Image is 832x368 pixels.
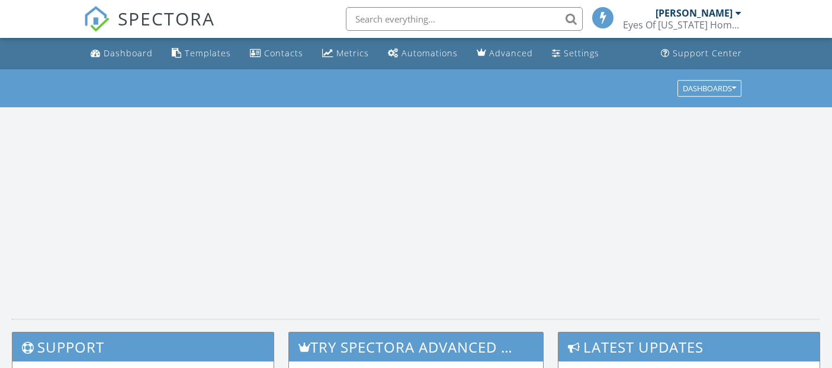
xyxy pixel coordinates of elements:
[346,7,583,31] input: Search everything...
[673,47,742,59] div: Support Center
[677,80,741,97] button: Dashboards
[317,43,374,65] a: Metrics
[104,47,153,59] div: Dashboard
[683,84,736,92] div: Dashboards
[472,43,538,65] a: Advanced
[623,19,741,31] div: Eyes Of Texas Home Inspections
[656,43,747,65] a: Support Center
[564,47,599,59] div: Settings
[264,47,303,59] div: Contacts
[401,47,458,59] div: Automations
[245,43,308,65] a: Contacts
[558,332,820,361] h3: Latest Updates
[83,16,215,41] a: SPECTORA
[289,332,543,361] h3: Try spectora advanced [DATE]
[86,43,158,65] a: Dashboard
[167,43,236,65] a: Templates
[336,47,369,59] div: Metrics
[118,6,215,31] span: SPECTORA
[12,332,274,361] h3: Support
[383,43,462,65] a: Automations (Basic)
[185,47,231,59] div: Templates
[489,47,533,59] div: Advanced
[547,43,604,65] a: Settings
[83,6,110,32] img: The Best Home Inspection Software - Spectora
[656,7,733,19] div: [PERSON_NAME]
